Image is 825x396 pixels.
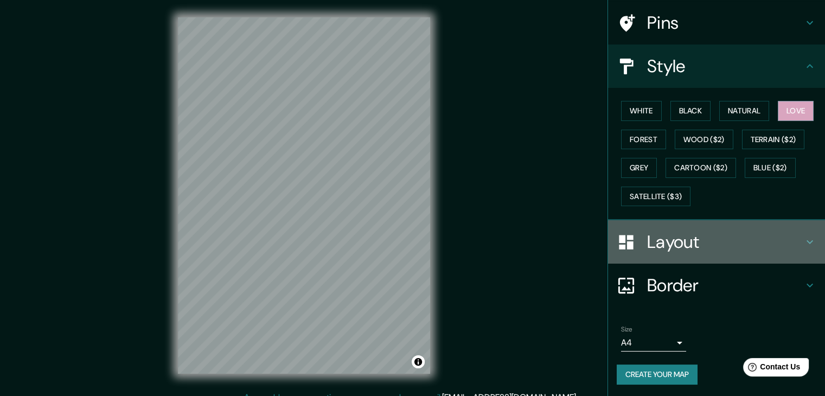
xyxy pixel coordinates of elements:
div: A4 [621,334,686,352]
button: Terrain ($2) [742,130,805,150]
div: Layout [608,220,825,264]
button: Cartoon ($2) [666,158,736,178]
button: Black [670,101,711,121]
button: Blue ($2) [745,158,796,178]
label: Size [621,325,632,334]
div: Border [608,264,825,307]
button: Forest [621,130,666,150]
button: White [621,101,662,121]
button: Grey [621,158,657,178]
canvas: Map [178,17,430,374]
h4: Border [647,274,803,296]
h4: Style [647,55,803,77]
button: Toggle attribution [412,355,425,368]
h4: Layout [647,231,803,253]
h4: Pins [647,12,803,34]
div: Style [608,44,825,88]
div: Pins [608,1,825,44]
iframe: Help widget launcher [728,354,813,384]
button: Create your map [617,365,698,385]
button: Natural [719,101,769,121]
button: Wood ($2) [675,130,733,150]
button: Satellite ($3) [621,187,690,207]
button: Love [778,101,814,121]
